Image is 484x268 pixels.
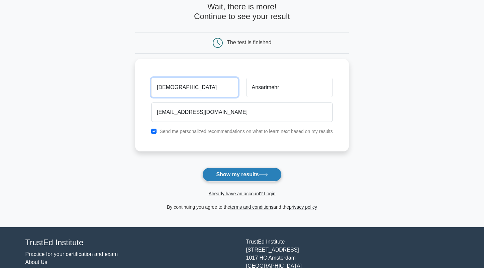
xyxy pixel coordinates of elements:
[289,204,317,210] a: privacy policy
[227,40,271,45] div: The test is finished
[151,78,238,97] input: First name
[202,167,281,182] button: Show my results
[230,204,273,210] a: terms and conditions
[208,191,275,196] a: Already have an account? Login
[160,129,333,134] label: Send me personalized recommendations on what to learn next based on my results
[246,78,333,97] input: Last name
[135,2,349,21] h4: Wait, there is more! Continue to see your result
[131,203,353,211] div: By continuing you agree to the and the
[151,103,333,122] input: Email
[25,259,47,265] a: About Us
[25,238,238,248] h4: TrustEd Institute
[25,251,118,257] a: Practice for your certification and exam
